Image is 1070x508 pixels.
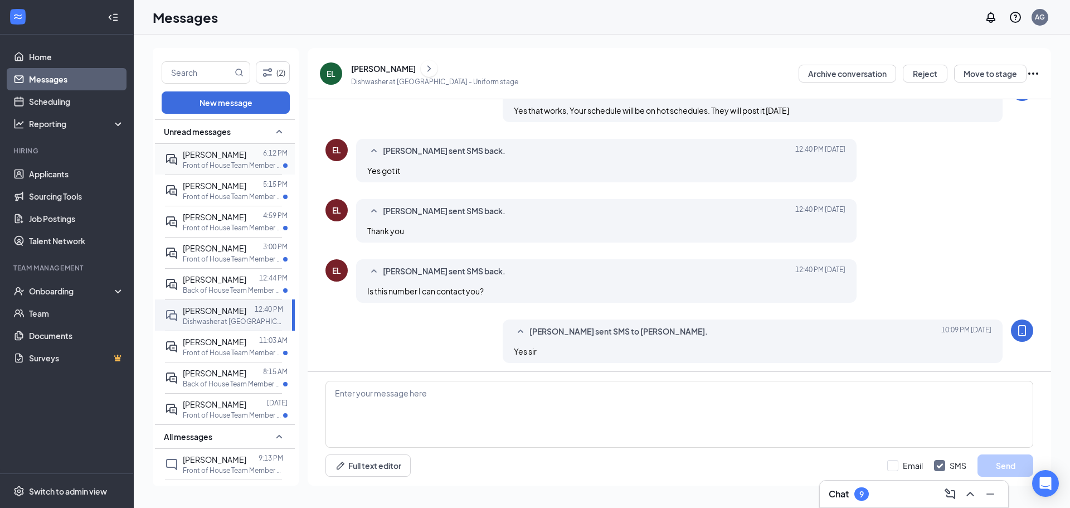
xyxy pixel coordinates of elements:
a: SurveysCrown [29,347,124,369]
span: [PERSON_NAME] [183,181,246,191]
button: Full text editorPen [325,454,411,477]
div: EL [332,144,341,156]
p: 4:59 PM [263,211,288,220]
svg: ActiveDoubleChat [165,184,178,197]
svg: MobileSms [1015,324,1029,337]
p: 3:00 PM [263,242,288,251]
svg: ActiveDoubleChat [165,215,178,229]
span: Yes that works, Your schedule will be on hot schedules. They will post it [DATE] [514,105,789,115]
a: Applicants [29,163,124,185]
div: Switch to admin view [29,486,107,497]
p: Front of House Team Member at [GEOGRAPHIC_DATA] [183,466,283,475]
div: Hiring [13,146,122,156]
div: [PERSON_NAME] [351,63,416,74]
svg: ActiveDoubleChat [165,340,178,354]
div: Onboarding [29,286,115,297]
span: [PERSON_NAME] sent SMS back. [383,144,505,158]
p: Front of House Team Member at [GEOGRAPHIC_DATA] [183,410,283,420]
a: Job Postings [29,207,124,230]
span: [PERSON_NAME] [183,212,246,222]
span: Is this number I can contact you? [367,286,484,296]
a: Messages [29,68,124,90]
span: Yes sir [514,346,537,356]
span: [DATE] 12:40 PM [795,205,845,218]
svg: SmallChevronUp [367,265,381,278]
p: 12:40 PM [255,304,283,314]
p: 6:12 PM [263,148,288,158]
span: [DATE] 12:40 PM [795,265,845,278]
svg: UserCheck [13,286,25,297]
button: Reject [903,65,947,83]
span: [PERSON_NAME] sent SMS back. [383,265,505,278]
span: [PERSON_NAME] [183,337,246,347]
button: New message [162,91,290,114]
svg: SmallChevronUp [514,325,527,338]
a: Documents [29,325,124,347]
input: Search [162,62,232,83]
h1: Messages [153,8,218,27]
p: Back of House Team Member at [GEOGRAPHIC_DATA] [183,379,283,389]
button: Archive conversation [799,65,896,83]
span: Yes got it [367,166,400,176]
span: All messages [164,431,212,442]
button: Minimize [981,485,999,503]
span: [DATE] 12:40 PM [795,144,845,158]
svg: Notifications [984,11,998,24]
h3: Chat [829,488,849,500]
svg: SmallChevronUp [273,125,286,138]
button: Filter (2) [256,61,290,84]
svg: Settings [13,486,25,497]
p: 9:13 PM [259,453,283,463]
span: [DATE] 10:09 PM [941,325,991,338]
span: [PERSON_NAME] [183,454,246,465]
span: [PERSON_NAME] sent SMS to [PERSON_NAME]. [529,325,708,338]
svg: SmallChevronUp [367,144,381,158]
button: ChevronUp [961,485,979,503]
span: [PERSON_NAME] sent SMS back. [383,205,505,218]
svg: Collapse [108,12,119,23]
a: Scheduling [29,90,124,113]
span: Thank you [367,226,404,236]
p: Front of House Team Member at [GEOGRAPHIC_DATA] [183,161,283,170]
svg: Filter [261,66,274,79]
svg: MagnifyingGlass [235,68,244,77]
div: Team Management [13,263,122,273]
div: Reporting [29,118,125,129]
svg: DoubleChat [165,309,178,322]
svg: ActiveDoubleChat [165,371,178,385]
a: Team [29,302,124,325]
svg: SmallChevronUp [367,205,381,218]
span: [PERSON_NAME] [183,243,246,253]
div: EL [332,265,341,276]
svg: Pen [335,460,346,471]
button: ComposeMessage [941,485,959,503]
svg: Analysis [13,118,25,129]
p: Dishwasher at [GEOGRAPHIC_DATA] - Uniform stage [351,77,518,86]
a: Talent Network [29,230,124,252]
svg: Ellipses [1027,67,1040,80]
svg: ChevronRight [424,62,435,75]
span: [PERSON_NAME] [183,274,246,284]
svg: SmallChevronUp [273,430,286,443]
p: Front of House Team Member at [GEOGRAPHIC_DATA] [183,223,283,233]
div: 9 [859,490,864,499]
div: Open Intercom Messenger [1032,470,1059,497]
button: Send [977,454,1033,477]
svg: QuestionInfo [1009,11,1022,24]
span: [PERSON_NAME] [183,399,246,409]
button: Move to stage [954,65,1027,83]
svg: ActiveDoubleChat [165,246,178,260]
p: 11:03 AM [259,336,288,345]
span: [PERSON_NAME] [183,368,246,378]
svg: ActiveDoubleChat [165,403,178,416]
svg: ActiveDoubleChat [165,153,178,166]
svg: ChevronUp [964,487,977,501]
div: AG [1035,12,1045,22]
p: 8:15 AM [263,367,288,376]
svg: ActiveDoubleChat [165,278,178,291]
a: Sourcing Tools [29,185,124,207]
span: [PERSON_NAME] [183,306,246,316]
p: Front of House Team Member at [GEOGRAPHIC_DATA] [183,192,283,201]
span: [PERSON_NAME] [183,149,246,159]
svg: Minimize [984,487,997,501]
